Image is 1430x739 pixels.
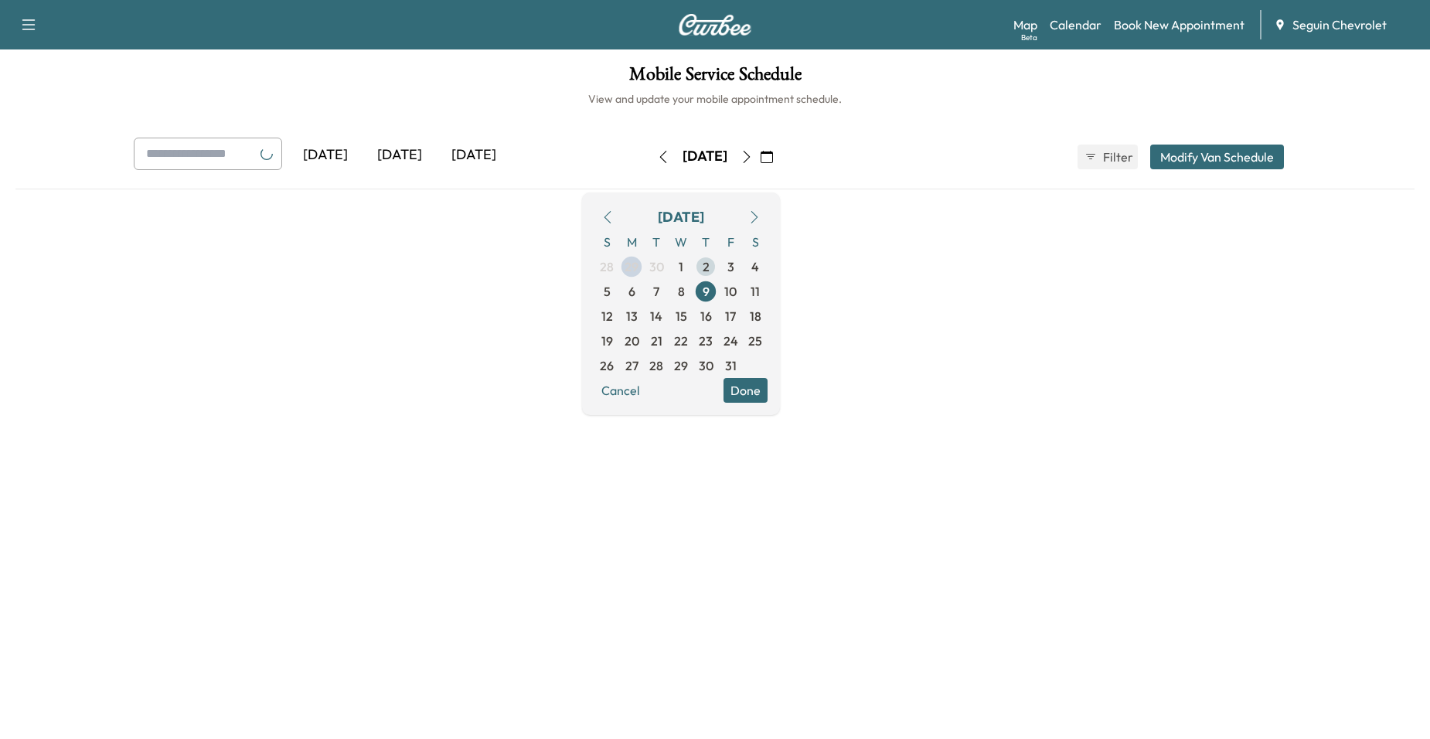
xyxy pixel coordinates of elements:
span: 30 [699,356,713,375]
span: 26 [600,356,614,375]
span: 15 [676,307,687,325]
span: 17 [725,307,736,325]
a: MapBeta [1013,15,1037,34]
span: T [644,230,669,254]
div: [DATE] [437,138,511,173]
span: 31 [725,356,737,375]
span: W [669,230,693,254]
button: Done [724,378,768,403]
span: Filter [1103,148,1131,166]
button: Cancel [594,378,647,403]
span: 9 [703,282,710,301]
span: 16 [700,307,712,325]
div: [DATE] [288,138,363,173]
span: 5 [604,282,611,301]
span: 22 [674,332,688,350]
span: Seguin Chevrolet [1292,15,1387,34]
button: Modify Van Schedule [1150,145,1284,169]
h1: Mobile Service Schedule [15,65,1415,91]
span: 1 [679,257,683,276]
span: M [619,230,644,254]
span: 29 [674,356,688,375]
h6: View and update your mobile appointment schedule. [15,91,1415,107]
span: 23 [699,332,713,350]
span: 20 [625,332,639,350]
span: 18 [750,307,761,325]
div: [DATE] [363,138,437,173]
span: 30 [649,257,664,276]
span: 28 [600,257,614,276]
a: Calendar [1050,15,1101,34]
span: F [718,230,743,254]
span: S [594,230,619,254]
span: 21 [651,332,662,350]
img: Curbee Logo [678,14,752,36]
span: 28 [649,356,663,375]
span: 12 [601,307,613,325]
span: 3 [727,257,734,276]
span: 19 [601,332,613,350]
span: 4 [751,257,759,276]
span: 25 [748,332,762,350]
span: 13 [626,307,638,325]
span: 11 [751,282,760,301]
div: Beta [1021,32,1037,43]
a: Book New Appointment [1114,15,1244,34]
span: 24 [724,332,738,350]
span: S [743,230,768,254]
span: 8 [678,282,685,301]
span: 27 [625,356,638,375]
span: 29 [625,257,638,276]
span: T [693,230,718,254]
div: [DATE] [658,206,704,228]
span: 2 [703,257,710,276]
span: 14 [650,307,662,325]
button: Filter [1078,145,1138,169]
span: 7 [653,282,659,301]
span: 10 [724,282,737,301]
div: [DATE] [683,147,727,166]
span: 6 [628,282,635,301]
